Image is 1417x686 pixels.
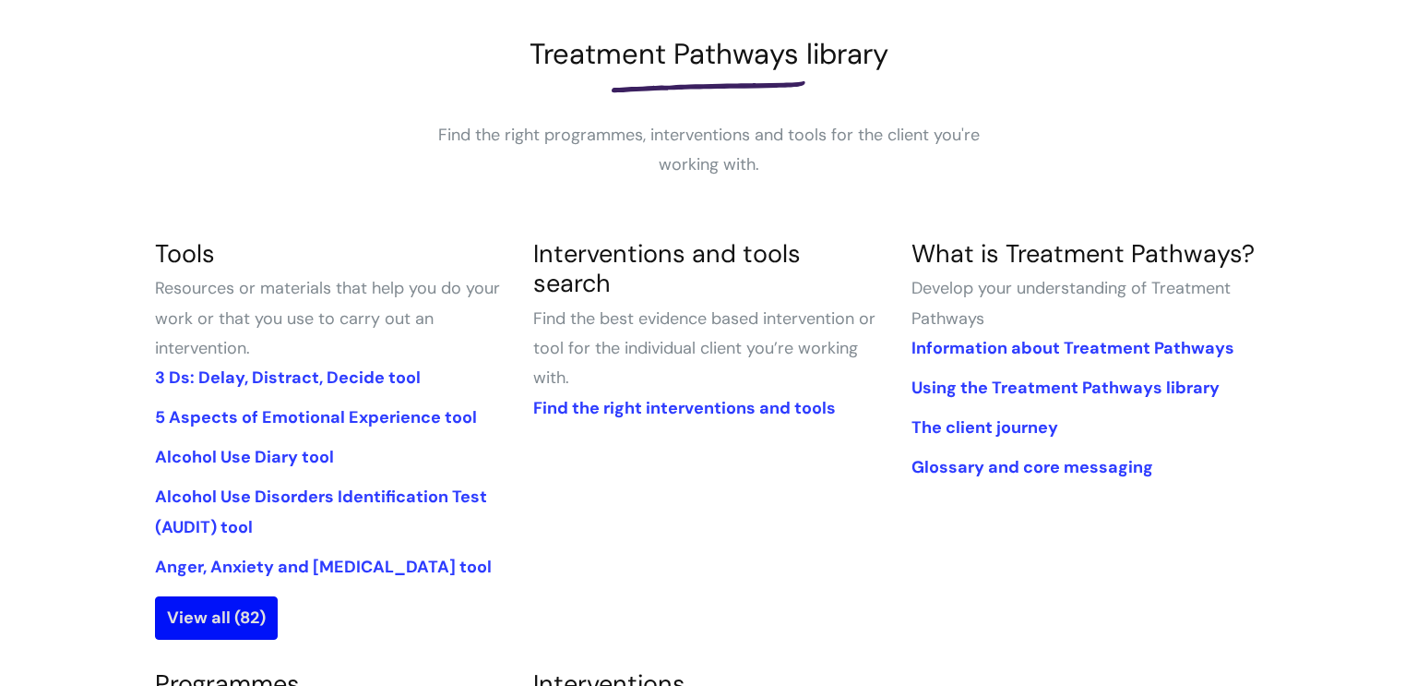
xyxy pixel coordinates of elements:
a: Information about Treatment Pathways [911,337,1234,359]
a: Alcohol Use Disorders Identification Test (AUDIT) tool [155,486,487,537]
a: Anger, Anxiety and [MEDICAL_DATA] tool [155,556,492,578]
span: Develop your understanding of Treatment Pathways [911,277,1231,329]
h1: Treatment Pathways library [155,37,1262,71]
a: Using the Treatment Pathways library [911,377,1220,399]
a: View all (82) [155,596,278,639]
a: Alcohol Use Diary tool [155,446,334,468]
a: Tools [155,237,215,270]
a: What is Treatment Pathways? [911,237,1255,270]
span: Resources or materials that help you do your work or that you use to carry out an intervention. [155,277,500,359]
p: Find the right programmes, interventions and tools for the client you're working with. [432,120,985,180]
a: 3 Ds: Delay, Distract, Decide tool [155,367,421,389]
span: Find the best evidence based intervention or tool for the individual client you’re working with. [533,307,875,390]
a: Glossary and core messaging [911,456,1153,478]
a: 5 Aspects of Emotional Experience tool [155,406,477,428]
a: Find the right interventions and tools [533,397,836,419]
a: Interventions and tools search [533,237,801,299]
a: The client journey [911,416,1058,439]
